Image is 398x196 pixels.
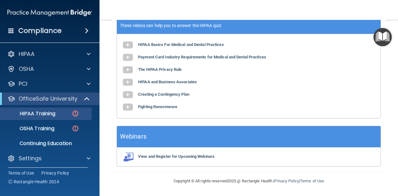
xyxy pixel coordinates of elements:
b: Fighting Ransomware [138,104,177,109]
p: OfficeSafe University [19,95,77,103]
p: OSHA [19,65,34,73]
img: webinarIcon.c7ebbf15.png [122,152,134,162]
button: Open Resource Center [373,28,392,46]
a: PCI [7,80,90,88]
div: Copyright © All rights reserved 2025 @ Rectangle Health | | [135,171,362,191]
img: gray_youtube_icon.38fcd6cc.png [122,101,134,113]
a: Terms of Use [8,170,34,176]
p: OSHA Training [4,125,54,132]
p: HIPAA [19,50,35,58]
p: Continuing Education [4,140,89,147]
a: Privacy Policy [274,179,299,183]
a: Privacy Policy [41,170,69,176]
p: Settings [19,155,42,162]
b: HIPAA and Business Associates [138,80,197,84]
b: View and Register for Upcoming Webinars [138,154,215,159]
img: gray_youtube_icon.38fcd6cc.png [122,39,134,51]
p: HIPAA Training [4,111,55,117]
a: Terms of Use [300,179,324,183]
h4: Compliance [18,26,62,35]
b: HIPAA Basics For Medical and Dental Practices [138,42,224,47]
p: PCI [19,80,27,88]
a: HIPAA [7,50,90,58]
img: gray_youtube_icon.38fcd6cc.png [122,89,134,101]
b: Creating a Contingency Plan [138,92,189,97]
a: OSHA [7,65,90,73]
span: Ⓒ Rectangle Health 2024 [8,179,59,185]
img: PMB logo [7,7,92,19]
a: Settings [7,155,90,162]
b: Payment Card Industry Requirements for Medical and Dental Practices [138,55,266,59]
img: danger-circle.6113f641.png [72,125,79,132]
img: gray_youtube_icon.38fcd6cc.png [122,51,134,64]
b: The HIPAA Privacy Rule [138,67,182,72]
img: gray_youtube_icon.38fcd6cc.png [122,76,134,89]
img: danger-circle.6113f641.png [72,110,79,117]
a: OfficeSafe University [7,95,90,103]
h5: Webinars [120,131,146,142]
img: gray_youtube_icon.38fcd6cc.png [122,64,134,76]
p: These videos can help you to answer the HIPAA quiz [120,23,377,28]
